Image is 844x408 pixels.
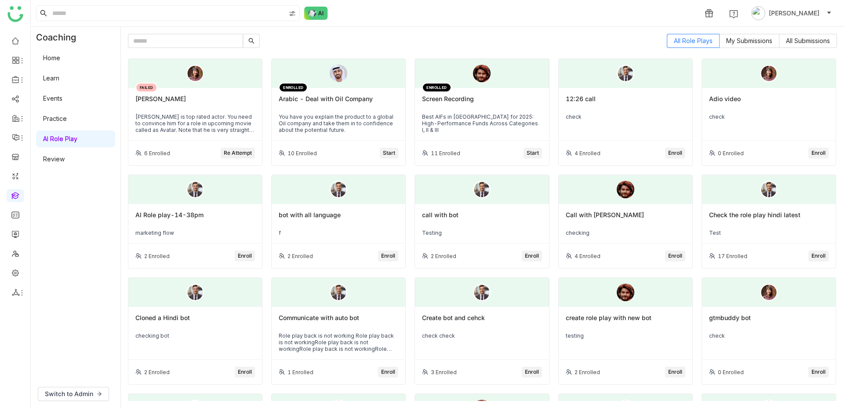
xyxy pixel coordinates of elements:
div: 2 Enrolled [287,253,313,259]
span: Enroll [525,368,539,376]
img: female.png [186,65,204,82]
div: checking bot [135,332,255,339]
button: Start [380,148,398,158]
div: 17 Enrolled [718,253,747,259]
button: Enroll [378,251,398,261]
div: Role play back is not working Role play back is not workingRole play back is not workingRole play... [279,332,398,352]
span: Enroll [238,368,252,376]
button: Enroll [808,148,829,158]
button: Enroll [235,367,255,377]
img: male.png [330,181,347,198]
img: male.png [186,181,204,198]
div: 12:26 call [566,95,685,110]
div: FAILED [135,83,157,92]
button: Enroll [522,367,542,377]
div: check [709,113,829,120]
div: create role play with new bot [566,314,685,329]
img: female.png [760,284,778,301]
div: Test [709,229,829,236]
img: male.png [617,65,634,82]
span: Enroll [811,368,826,376]
img: ask-buddy-normal.svg [304,7,328,20]
button: Enroll [378,367,398,377]
img: 6891e6b463e656570aba9a5a [473,65,491,82]
img: female.png [760,65,778,82]
img: male.png [760,181,778,198]
div: check [566,113,685,120]
img: 6891e6b463e656570aba9a5a [617,284,634,301]
div: 2 Enrolled [144,253,170,259]
div: 0 Enrolled [718,150,744,157]
span: Enroll [381,252,395,260]
a: Practice [43,115,67,122]
div: Coaching [31,27,89,48]
a: Home [43,54,60,62]
img: help.svg [729,10,738,18]
div: 2 Enrolled [144,369,170,375]
img: male.png [473,181,491,198]
div: AI Role play-14-38pm [135,211,255,226]
img: male.png [473,284,491,301]
button: Enroll [808,251,829,261]
span: My Submissions [726,37,772,44]
div: 2 Enrolled [575,369,600,375]
span: Enroll [811,149,826,157]
span: All Role Plays [674,37,713,44]
img: logo [7,6,23,22]
div: 6 Enrolled [144,150,170,157]
div: Best AIFs in [GEOGRAPHIC_DATA] for 2025: High-Performance Funds Across Categories I, II & III [422,113,542,133]
div: 2 Enrolled [431,253,456,259]
div: Create bot and cehck [422,314,542,329]
div: 11 Enrolled [431,150,460,157]
a: Review [43,155,65,163]
span: Switch to Admin [45,389,93,399]
div: [PERSON_NAME] [135,95,255,110]
img: 6891e6b463e656570aba9a5a [617,181,634,198]
a: AI Role Play [43,135,77,142]
button: Enroll [808,367,829,377]
img: avatar [751,6,765,20]
div: Adio video [709,95,829,110]
span: Start [527,149,539,157]
div: 4 Enrolled [575,253,600,259]
span: Enroll [668,149,682,157]
div: check [709,332,829,339]
span: Re Attempt [224,149,252,157]
span: All Submissions [786,37,830,44]
div: 10 Enrolled [287,150,317,157]
div: 1 Enrolled [287,369,313,375]
button: Enroll [665,148,685,158]
button: [PERSON_NAME] [749,6,833,20]
span: [PERSON_NAME] [769,8,819,18]
button: Switch to Admin [38,387,109,401]
div: check check [422,332,542,339]
img: 689c4d09a2c09d0bea1c05ba [330,65,347,82]
span: Enroll [811,252,826,260]
img: search-type.svg [289,10,296,17]
div: 3 Enrolled [431,369,457,375]
span: Enroll [525,252,539,260]
span: Enroll [668,252,682,260]
div: bot with all language [279,211,398,226]
div: Check the role play hindi latest [709,211,829,226]
button: Re Attempt [221,148,255,158]
a: Events [43,95,62,102]
div: ENROLLED [279,83,308,92]
div: 0 Enrolled [718,369,744,375]
div: testing [566,332,685,339]
div: Call with [PERSON_NAME] [566,211,685,226]
div: ENROLLED [422,83,451,92]
img: male.png [330,284,347,301]
button: Enroll [665,367,685,377]
span: Start [383,149,395,157]
span: Enroll [238,252,252,260]
div: marketing flow [135,229,255,236]
div: Arabic - Deal with Oil Company [279,95,398,110]
div: f [279,229,398,236]
img: male.png [186,284,204,301]
div: You have you explain the product to a global Oil company and take them in to confidence about the... [279,113,398,133]
div: Cloned a Hindi bot [135,314,255,329]
button: Enroll [235,251,255,261]
div: Testing [422,229,542,236]
div: gtmbuddy bot [709,314,829,329]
